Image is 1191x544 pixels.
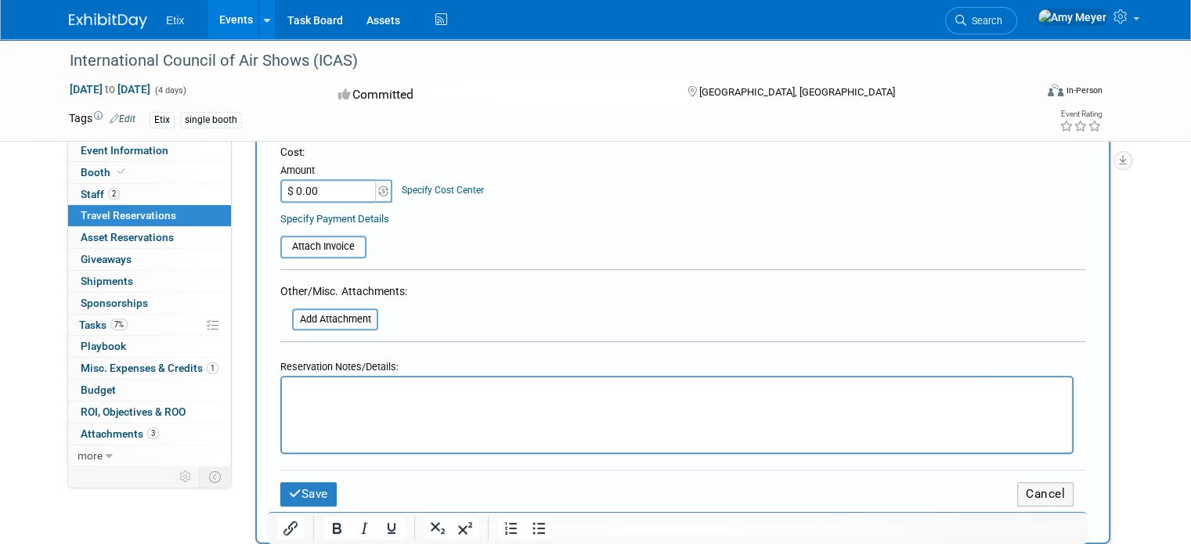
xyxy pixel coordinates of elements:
span: Asset Reservations [81,231,174,243]
span: Tasks [79,319,128,331]
a: Specify Cost Center [402,185,484,196]
span: Travel Reservations [81,209,176,222]
span: Event Information [81,144,168,157]
a: Attachments3 [68,423,231,445]
a: Travel Reservations [68,205,231,226]
span: 1 [207,362,218,374]
span: Misc. Expenses & Credits [81,362,218,374]
span: 2 [108,188,120,200]
div: Etix [150,112,175,128]
a: Specify Payment Details [280,213,389,225]
span: Playbook [81,340,126,352]
div: Amount [280,164,394,179]
span: Etix [166,14,184,27]
button: Save [280,482,337,506]
img: ExhibitDay [69,13,147,29]
a: Misc. Expenses & Credits1 [68,358,231,379]
span: [GEOGRAPHIC_DATA], [GEOGRAPHIC_DATA] [699,86,895,98]
span: Search [966,15,1002,27]
span: 3 [147,427,159,439]
div: Cost: [280,145,1085,160]
span: [DATE] [DATE] [69,82,151,96]
div: International Council of Air Shows (ICAS) [64,47,1015,75]
span: ROI, Objectives & ROO [81,405,186,418]
span: Shipments [81,275,133,287]
a: ROI, Objectives & ROO [68,402,231,423]
td: Tags [69,110,135,128]
img: Format-Inperson.png [1048,84,1063,96]
span: 7% [110,319,128,330]
div: Other/Misc. Attachments: [280,283,407,303]
a: Asset Reservations [68,227,231,248]
a: Shipments [68,271,231,292]
a: Event Information [68,140,231,161]
button: Cancel [1017,482,1074,506]
span: Booth [81,166,128,178]
a: Staff2 [68,184,231,205]
a: Search [945,7,1017,34]
div: In-Person [1066,85,1103,96]
a: Booth [68,162,231,183]
span: Staff [81,188,120,200]
td: Toggle Event Tabs [200,467,232,487]
span: to [103,83,117,95]
a: Edit [110,113,135,124]
i: Booth reservation complete [117,168,125,176]
div: Reservation Notes/Details: [280,353,1074,376]
span: Giveaways [81,253,132,265]
a: Playbook [68,336,231,357]
div: single booth [180,112,242,128]
div: Event Format [950,81,1103,105]
span: (4 days) [153,85,186,95]
div: Committed [334,81,662,109]
iframe: Rich Text Area [282,377,1072,445]
div: Event Rating [1059,110,1102,118]
img: Amy Meyer [1038,9,1107,26]
td: Personalize Event Tab Strip [172,467,200,487]
a: Budget [68,380,231,401]
a: Giveaways [68,249,231,270]
span: Budget [81,384,116,396]
span: Attachments [81,427,159,440]
a: more [68,445,231,467]
a: Sponsorships [68,293,231,314]
span: Sponsorships [81,297,148,309]
span: more [78,449,103,462]
a: Tasks7% [68,315,231,336]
